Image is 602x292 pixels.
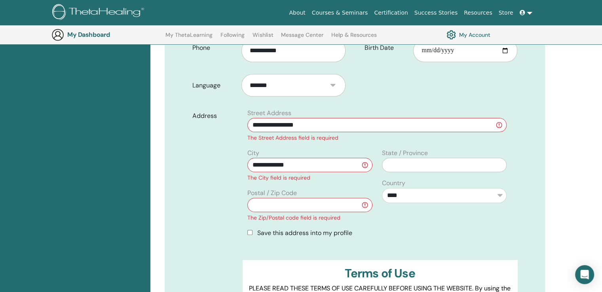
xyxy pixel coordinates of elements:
a: Wishlist [253,32,273,44]
a: My Account [446,28,490,42]
a: My ThetaLearning [165,32,213,44]
div: The Zip/Postal code field is required [247,214,372,222]
span: Save this address into my profile [257,229,352,237]
label: Language [186,78,241,93]
div: The Street Address field is required [247,134,507,142]
a: Store [496,6,517,20]
h3: My Dashboard [67,31,146,38]
div: The City field is required [247,174,372,182]
img: logo.png [52,4,147,22]
a: Success Stories [411,6,461,20]
h3: Terms of Use [249,266,511,281]
label: Birth Date [359,40,414,55]
div: Open Intercom Messenger [575,265,594,284]
a: Following [220,32,245,44]
img: generic-user-icon.jpg [51,28,64,41]
a: Resources [461,6,496,20]
label: Country [382,178,405,188]
label: City [247,148,259,158]
label: Postal / Zip Code [247,188,297,198]
a: About [286,6,308,20]
label: State / Province [382,148,428,158]
label: Address [186,108,243,123]
a: Courses & Seminars [309,6,371,20]
a: Message Center [281,32,323,44]
a: Help & Resources [331,32,377,44]
a: Certification [371,6,411,20]
label: Phone [186,40,241,55]
label: Street Address [247,108,291,118]
img: cog.svg [446,28,456,42]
